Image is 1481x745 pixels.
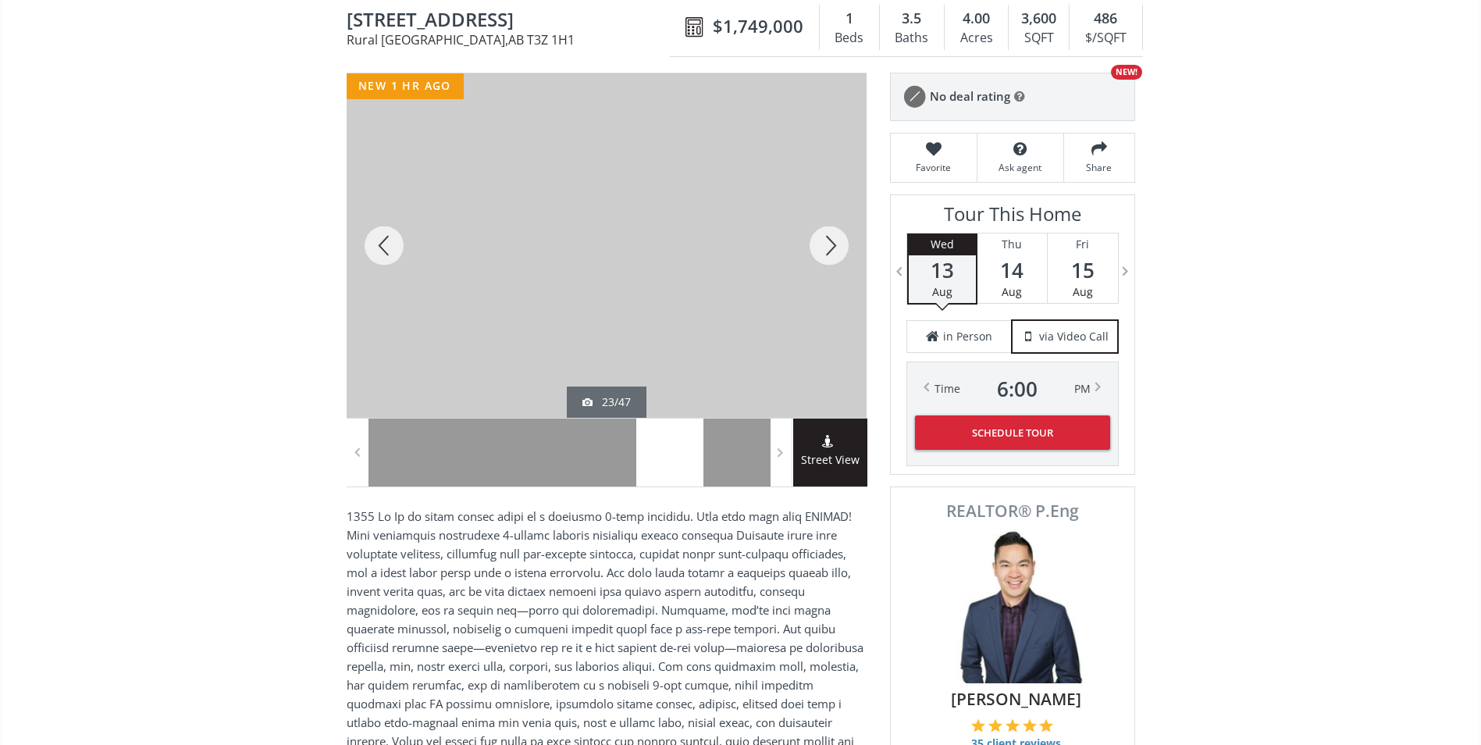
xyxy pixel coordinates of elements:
[1016,27,1061,50] div: SQFT
[793,451,867,469] span: Street View
[988,718,1002,733] img: 2 of 5 stars
[909,259,976,281] span: 13
[1039,718,1053,733] img: 5 of 5 stars
[977,233,1047,255] div: Thu
[899,81,930,112] img: rating icon
[347,34,678,46] span: Rural [GEOGRAPHIC_DATA] , AB T3Z 1H1
[1048,233,1118,255] div: Fri
[943,329,992,344] span: in Person
[828,9,871,29] div: 1
[582,394,631,410] div: 23/47
[935,527,1091,683] img: Photo of Colin Woo
[1072,161,1127,174] span: Share
[1073,284,1093,299] span: Aug
[1021,9,1056,29] span: 3,600
[930,88,1010,105] span: No deal rating
[1002,284,1022,299] span: Aug
[899,161,969,174] span: Favorite
[828,27,871,50] div: Beds
[347,73,867,418] div: 250020 Range Road 32 Rural Rocky View County, AB T3Z 1H1 - Photo 23 of 47
[985,161,1056,174] span: Ask agent
[888,27,936,50] div: Baths
[977,259,1047,281] span: 14
[932,284,952,299] span: Aug
[1006,718,1020,733] img: 3 of 5 stars
[1048,259,1118,281] span: 15
[347,73,464,99] div: new 1 hr ago
[952,27,1000,50] div: Acres
[1023,718,1037,733] img: 4 of 5 stars
[908,503,1117,519] span: REALTOR® P.Eng
[971,718,985,733] img: 1 of 5 stars
[1077,27,1134,50] div: $/SQFT
[1039,329,1109,344] span: via Video Call
[713,14,803,38] span: $1,749,000
[916,687,1117,711] span: [PERSON_NAME]
[935,378,1091,400] div: Time PM
[906,203,1119,233] h3: Tour This Home
[915,415,1110,450] button: Schedule Tour
[909,233,976,255] div: Wed
[1077,9,1134,29] div: 486
[347,9,678,34] span: 250020 Range Road 32
[952,9,1000,29] div: 4.00
[997,378,1038,400] span: 6 : 00
[1111,65,1142,80] div: NEW!
[888,9,936,29] div: 3.5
